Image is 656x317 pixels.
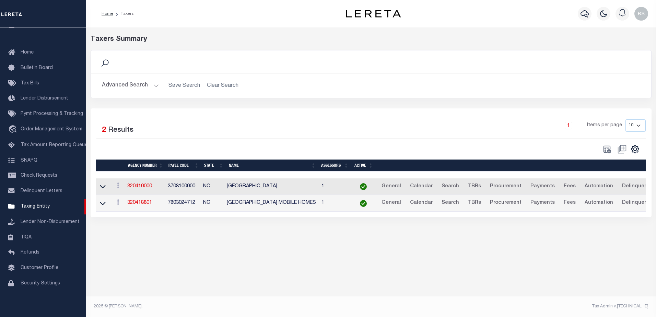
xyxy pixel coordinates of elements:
[21,189,62,193] span: Delinquent Letters
[8,125,19,134] i: travel_explore
[102,127,106,134] span: 2
[21,96,68,101] span: Lender Disbursement
[346,10,401,17] img: logo-dark.svg
[351,160,376,172] th: Active: activate to sort column ascending
[21,235,32,239] span: TIQA
[487,181,525,192] a: Procurement
[21,250,39,255] span: Refunds
[319,195,351,212] td: 1
[21,66,53,70] span: Bulletin Board
[21,127,82,132] span: Order Management System
[127,184,152,189] a: 320410000
[360,183,367,190] img: check-icon-green.svg
[102,79,159,92] button: Advanced Search
[125,160,166,172] th: Agency Number: activate to sort column ascending
[166,160,201,172] th: Payee Code: activate to sort column ascending
[201,160,226,172] th: State: activate to sort column ascending
[318,160,351,172] th: Assessors: activate to sort column ascending
[319,178,351,195] td: 1
[378,181,404,192] a: General
[89,303,371,309] div: 2025 © [PERSON_NAME].
[407,181,436,192] a: Calendar
[21,266,58,270] span: Customer Profile
[165,195,200,212] td: 7803024712
[465,181,484,192] a: TBRs
[224,178,319,195] td: [GEOGRAPHIC_DATA]
[587,122,622,129] span: Items per page
[561,198,579,209] a: Fees
[376,303,648,309] div: Tax Admin v.[TECHNICAL_ID]
[21,50,34,55] span: Home
[582,198,616,209] a: Automation
[21,81,39,86] span: Tax Bills
[21,220,80,224] span: Lender Non-Disbursement
[21,204,50,209] span: Taxing Entity
[582,181,616,192] a: Automation
[487,198,525,209] a: Procurement
[200,178,224,195] td: NC
[407,198,436,209] a: Calendar
[21,158,37,163] span: SNAPQ
[127,200,152,205] a: 320418801
[527,181,558,192] a: Payments
[360,200,367,207] img: check-icon-green.svg
[561,181,579,192] a: Fees
[21,173,57,178] span: Check Requests
[91,34,509,45] div: Taxers Summary
[226,160,318,172] th: Name: activate to sort column ascending
[438,181,462,192] a: Search
[465,198,484,209] a: TBRs
[102,12,113,16] a: Home
[165,178,200,195] td: 3708100000
[224,195,319,212] td: [GEOGRAPHIC_DATA] MOBILE HOMES
[634,7,648,21] img: svg+xml;base64,PHN2ZyB4bWxucz0iaHR0cDovL3d3dy53My5vcmcvMjAwMC9zdmciIHBvaW50ZXItZXZlbnRzPSJub25lIi...
[21,143,87,148] span: Tax Amount Reporting Queue
[438,198,462,209] a: Search
[21,111,83,116] span: Pymt Processing & Tracking
[565,122,572,129] a: 1
[108,125,133,136] label: Results
[113,11,134,17] li: Taxers
[527,198,558,209] a: Payments
[21,281,60,286] span: Security Settings
[378,198,404,209] a: General
[200,195,224,212] td: NC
